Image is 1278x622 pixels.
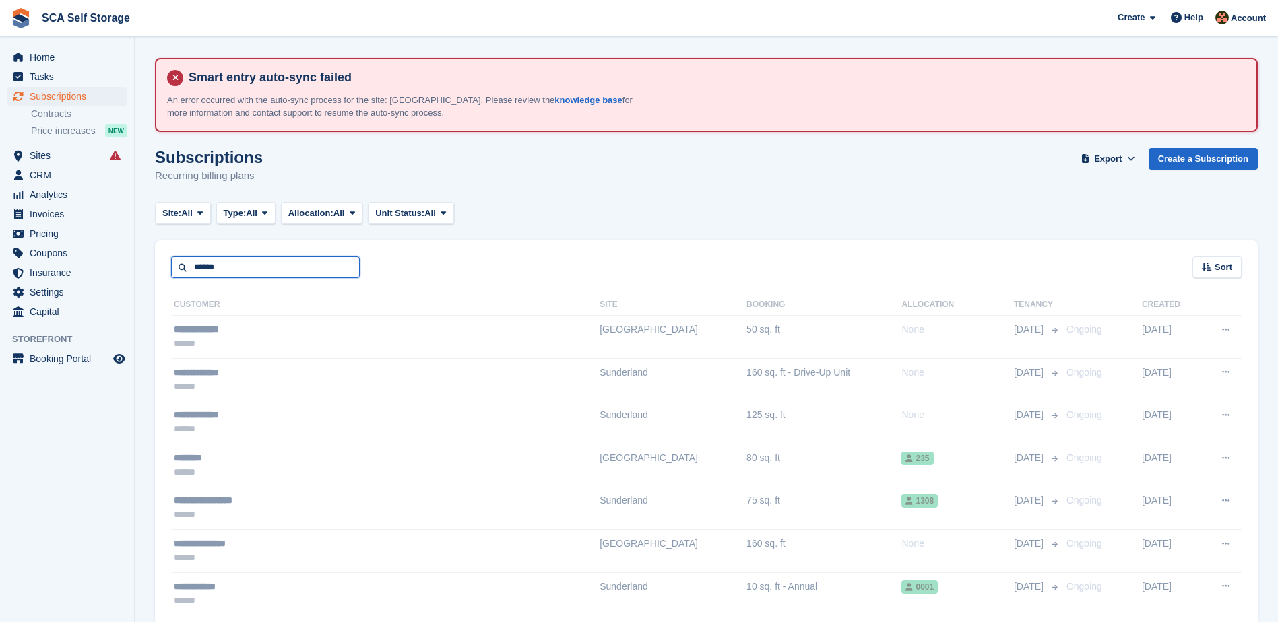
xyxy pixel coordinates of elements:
[36,7,135,29] a: SCA Self Storage
[30,67,110,86] span: Tasks
[30,166,110,184] span: CRM
[7,349,127,368] a: menu
[7,244,127,263] a: menu
[110,150,121,161] i: Smart entry sync failures have occurred
[30,349,110,368] span: Booking Portal
[30,185,110,204] span: Analytics
[1184,11,1203,24] span: Help
[7,48,127,67] a: menu
[1094,152,1122,166] span: Export
[30,244,110,263] span: Coupons
[554,95,622,105] a: knowledge base
[1118,11,1145,24] span: Create
[105,124,127,137] div: NEW
[30,205,110,223] span: Invoices
[7,146,127,165] a: menu
[183,70,1246,85] h4: Smart entry auto-sync failed
[155,168,263,184] p: Recurring billing plans
[12,333,134,346] span: Storefront
[30,302,110,321] span: Capital
[1149,148,1258,170] a: Create a Subscription
[30,87,110,106] span: Subscriptions
[30,283,110,302] span: Settings
[11,8,31,28] img: stora-icon-8386f47178a22dfd0bd8f6a31ec36ba5ce8667c1dd55bd0f319d3a0aa187defe.svg
[155,148,263,166] h1: Subscriptions
[31,108,127,120] a: Contracts
[7,185,127,204] a: menu
[7,283,127,302] a: menu
[7,224,127,243] a: menu
[111,351,127,367] a: Preview store
[30,224,110,243] span: Pricing
[7,205,127,223] a: menu
[30,48,110,67] span: Home
[7,263,127,282] a: menu
[1231,11,1266,25] span: Account
[7,302,127,321] a: menu
[1079,148,1138,170] button: Export
[7,67,127,86] a: menu
[30,146,110,165] span: Sites
[31,125,96,137] span: Price increases
[7,87,127,106] a: menu
[7,166,127,184] a: menu
[31,123,127,138] a: Price increases NEW
[30,263,110,282] span: Insurance
[167,94,639,120] p: An error occurred with the auto-sync process for the site: [GEOGRAPHIC_DATA]. Please review the f...
[1215,11,1229,24] img: Sarah Race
